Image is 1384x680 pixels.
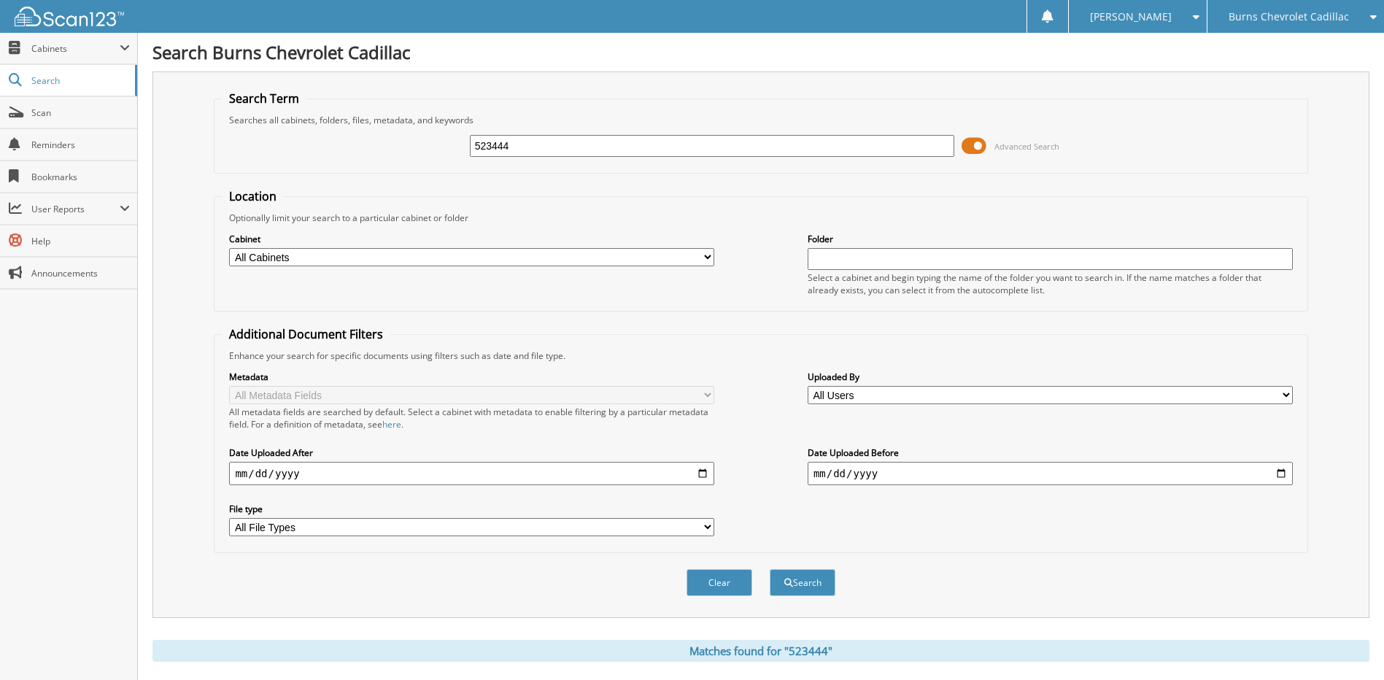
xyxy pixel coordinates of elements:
[229,406,714,430] div: All metadata fields are searched by default. Select a cabinet with metadata to enable filtering b...
[229,462,714,485] input: start
[222,326,390,342] legend: Additional Document Filters
[994,141,1059,152] span: Advanced Search
[31,203,120,215] span: User Reports
[31,235,130,247] span: Help
[222,114,1299,126] div: Searches all cabinets, folders, files, metadata, and keywords
[808,371,1293,383] label: Uploaded By
[1229,12,1349,21] span: Burns Chevrolet Cadillac
[222,90,306,107] legend: Search Term
[31,42,120,55] span: Cabinets
[808,447,1293,459] label: Date Uploaded Before
[31,107,130,119] span: Scan
[229,233,714,245] label: Cabinet
[1090,12,1172,21] span: [PERSON_NAME]
[222,349,1299,362] div: Enhance your search for specific documents using filters such as date and file type.
[31,267,130,279] span: Announcements
[222,188,284,204] legend: Location
[152,640,1369,662] div: Matches found for "523444"
[382,418,401,430] a: here
[229,503,714,515] label: File type
[687,569,752,596] button: Clear
[808,233,1293,245] label: Folder
[808,462,1293,485] input: end
[31,74,128,87] span: Search
[770,569,835,596] button: Search
[229,371,714,383] label: Metadata
[15,7,124,26] img: scan123-logo-white.svg
[152,40,1369,64] h1: Search Burns Chevrolet Cadillac
[808,271,1293,296] div: Select a cabinet and begin typing the name of the folder you want to search in. If the name match...
[31,139,130,151] span: Reminders
[31,171,130,183] span: Bookmarks
[229,447,714,459] label: Date Uploaded After
[222,212,1299,224] div: Optionally limit your search to a particular cabinet or folder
